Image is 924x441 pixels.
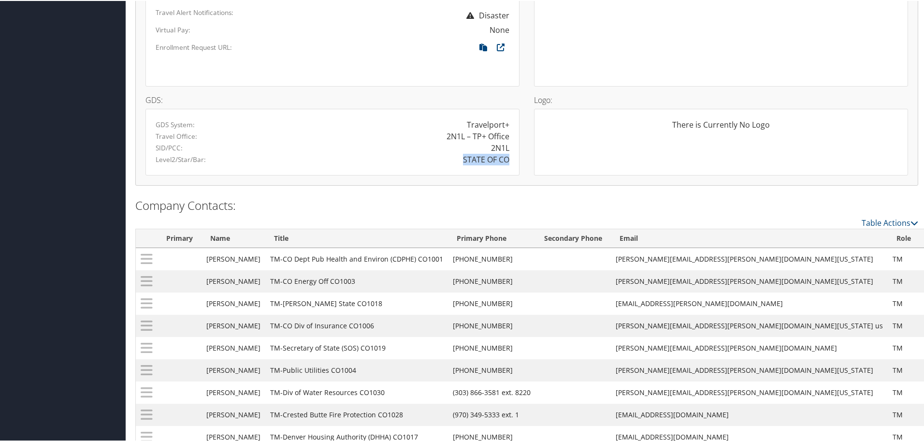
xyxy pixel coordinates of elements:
td: [PERSON_NAME] [202,336,265,358]
label: Virtual Pay: [156,24,190,34]
td: TM-Secretary of State (SOS) CO1019 [265,336,448,358]
td: TM-Div of Water Resources CO1030 [265,381,448,403]
td: TM-Public Utilities CO1004 [265,358,448,381]
td: TM-CO Dept Pub Health and Environ (CDPHE) CO1001 [265,247,448,269]
td: [PHONE_NUMBER] [448,336,535,358]
td: [EMAIL_ADDRESS][PERSON_NAME][DOMAIN_NAME] [611,292,888,314]
label: Level2/Star/Bar: [156,154,206,163]
td: TM [888,403,920,425]
th: Primary Phone [448,228,535,247]
label: GDS System: [156,119,195,129]
label: Travel Alert Notifications: [156,7,233,16]
td: [PERSON_NAME][EMAIL_ADDRESS][PERSON_NAME][DOMAIN_NAME][US_STATE] us [611,314,888,336]
a: Table Actions [862,217,918,227]
label: Enrollment Request URL: [156,42,232,51]
td: [PERSON_NAME] [202,292,265,314]
td: [PERSON_NAME] [202,269,265,292]
td: (970) 349-5333 ext. 1 [448,403,535,425]
span: Disaster [462,9,509,20]
td: [PHONE_NUMBER] [448,292,535,314]
td: TM [888,358,920,381]
td: TM-Crested Butte Fire Protection CO1028 [265,403,448,425]
td: TM [888,247,920,269]
td: [PERSON_NAME][EMAIL_ADDRESS][PERSON_NAME][DOMAIN_NAME] [611,336,888,358]
h4: GDS: [145,95,520,103]
td: [PHONE_NUMBER] [448,247,535,269]
td: [PHONE_NUMBER] [448,269,535,292]
label: Travel Office: [156,131,197,140]
th: Name [202,228,265,247]
td: TM [888,381,920,403]
td: [EMAIL_ADDRESS][DOMAIN_NAME] [611,403,888,425]
td: [PERSON_NAME] [202,358,265,381]
td: [PERSON_NAME][EMAIL_ADDRESS][PERSON_NAME][DOMAIN_NAME][US_STATE] [611,381,888,403]
td: TM [888,269,920,292]
td: (303) 866-3581 ext. 8220 [448,381,535,403]
div: 2N1L – TP+ Office [447,130,509,141]
div: There is Currently No Logo [544,118,898,137]
td: [PHONE_NUMBER] [448,358,535,381]
td: [PERSON_NAME][EMAIL_ADDRESS][PERSON_NAME][DOMAIN_NAME][US_STATE] [611,358,888,381]
th: Secondary Phone [535,228,611,247]
td: [PERSON_NAME] [202,381,265,403]
td: TM-CO Energy Off CO1003 [265,269,448,292]
td: [PERSON_NAME] [202,403,265,425]
td: [PERSON_NAME] [202,314,265,336]
th: Title [265,228,448,247]
td: [PERSON_NAME][EMAIL_ADDRESS][PERSON_NAME][DOMAIN_NAME][US_STATE] [611,269,888,292]
div: None [490,23,509,35]
div: Travelport+ [467,118,509,130]
h4: Logo: [534,95,908,103]
td: [PERSON_NAME][EMAIL_ADDRESS][PERSON_NAME][DOMAIN_NAME][US_STATE] [611,247,888,269]
td: TM-CO Div of Insurance CO1006 [265,314,448,336]
td: TM [888,336,920,358]
td: TM [888,314,920,336]
h2: Company Contacts: [135,196,918,213]
td: TM [888,292,920,314]
th: Role [888,228,920,247]
div: STATE OF CO [463,153,509,164]
td: TM-[PERSON_NAME] State CO1018 [265,292,448,314]
td: [PHONE_NUMBER] [448,314,535,336]
th: Email [611,228,888,247]
div: 2N1L [491,141,509,153]
td: [PERSON_NAME] [202,247,265,269]
th: Primary [158,228,202,247]
label: SID/PCC: [156,142,183,152]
